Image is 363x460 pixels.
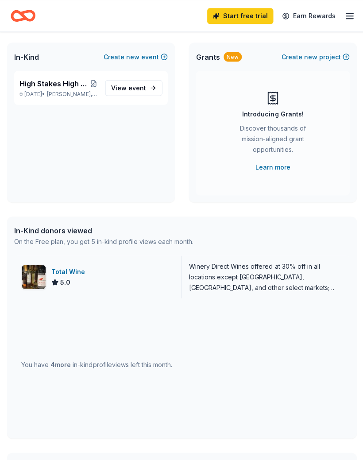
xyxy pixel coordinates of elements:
div: In-Kind donors viewed [14,225,193,236]
button: Createnewevent [103,51,167,62]
span: [PERSON_NAME], [GEOGRAPHIC_DATA] [47,90,98,97]
a: Home [11,5,35,26]
span: event [128,84,146,91]
p: [DATE] • [19,90,98,97]
button: Createnewproject [281,51,349,62]
span: High Stakes High Tops and Higher Hopes [19,78,89,89]
div: On the Free plan, you get 5 in-kind profile views each month. [14,236,193,246]
span: View [111,82,146,93]
div: Discover thousands of mission-aligned grant opportunities. [231,123,313,158]
div: New [223,52,241,62]
div: Introducing Grants! [242,108,303,119]
a: View event [105,80,162,96]
span: new [303,51,317,62]
div: Winery Direct Wines offered at 30% off in all locations except [GEOGRAPHIC_DATA], [GEOGRAPHIC_DAT... [189,260,342,292]
span: Grants [196,51,220,62]
span: In-Kind [14,51,39,62]
img: Image for Total Wine [22,264,46,288]
span: new [126,51,139,62]
div: Total Wine [51,266,89,276]
div: You have in-kind profile views left this month. [21,359,172,369]
a: Earn Rewards [276,8,340,24]
span: 5.0 [60,276,70,287]
a: Start free trial [207,8,273,24]
span: 4 more [50,360,71,367]
a: Learn more [255,162,290,172]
